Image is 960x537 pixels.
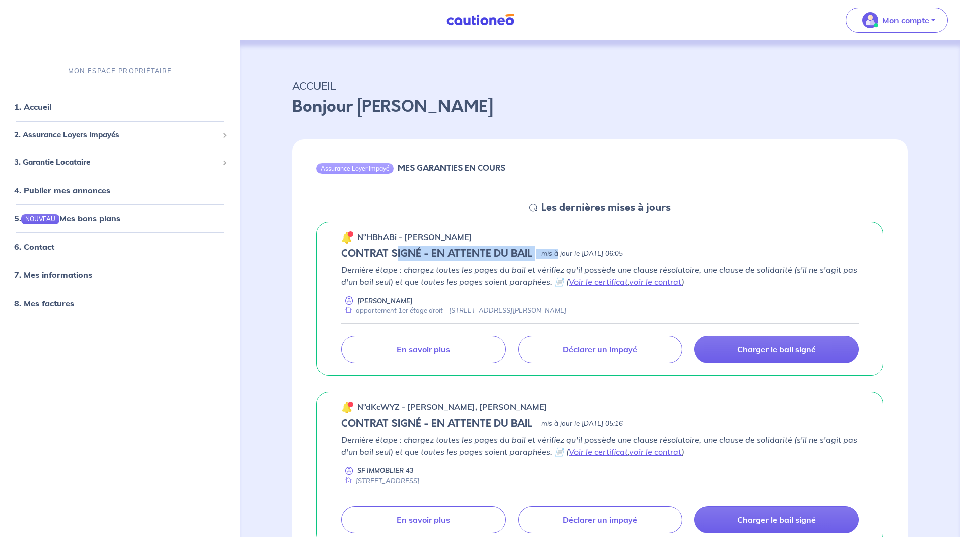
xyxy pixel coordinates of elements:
[292,95,908,119] p: Bonjour [PERSON_NAME]
[341,401,353,413] img: 🔔
[518,336,682,363] a: Déclarer un impayé
[14,298,74,308] a: 8. Mes factures
[357,231,472,243] p: n°HBhABi - [PERSON_NAME]
[292,77,908,95] p: ACCUEIL
[541,202,671,214] h5: Les dernières mises à jours
[882,14,929,26] p: Mon compte
[694,336,859,363] a: Charger le bail signé
[14,156,218,168] span: 3. Garantie Locataire
[14,102,51,112] a: 1. Accueil
[14,129,218,141] span: 2. Assurance Loyers Impayés
[629,277,682,287] a: voir le contrat
[862,12,878,28] img: illu_account_valid_menu.svg
[341,336,505,363] a: En savoir plus
[4,125,236,145] div: 2. Assurance Loyers Impayés
[357,296,413,306] p: [PERSON_NAME]
[536,249,623,259] p: - mis à jour le [DATE] 06:05
[563,344,637,354] p: Déclarer un impayé
[316,163,394,173] div: Assurance Loyer Impayé
[563,515,637,525] p: Déclarer un impayé
[846,8,948,33] button: illu_account_valid_menu.svgMon compte
[14,242,54,252] a: 6. Contact
[442,14,518,26] img: Cautioneo
[536,419,623,429] p: - mis à jour le [DATE] 05:16
[569,447,628,457] a: Voir le certificat
[341,306,566,315] div: appartement 1er étage droit - [STREET_ADDRESS][PERSON_NAME]
[357,401,547,413] p: n°dKcWYZ - [PERSON_NAME], [PERSON_NAME]
[341,506,505,533] a: En savoir plus
[14,213,120,223] a: 5.NOUVEAUMes bons plans
[4,152,236,172] div: 3. Garantie Locataire
[397,515,450,525] p: En savoir plus
[341,417,532,430] h5: CONTRAT SIGNÉ - EN ATTENTE DU BAIL
[737,344,816,354] p: Charger le bail signé
[341,248,859,260] div: state: CONTRACT-SIGNED, Context: NEW,MAYBE-CERTIFICATE,ALONE,LESSOR-DOCUMENTS
[14,270,92,280] a: 7. Mes informations
[4,265,236,285] div: 7. Mes informations
[4,208,236,228] div: 5.NOUVEAUMes bons plans
[737,515,816,525] p: Charger le bail signé
[341,476,419,486] div: [STREET_ADDRESS]
[4,97,236,117] div: 1. Accueil
[341,231,353,244] img: 🔔
[341,417,859,430] div: state: CONTRACT-SIGNED, Context: NEW,MAYBE-CERTIFICATE,RELATIONSHIP,LESSOR-DOCUMENTS
[14,185,110,195] a: 4. Publier mes annonces
[629,447,682,457] a: voir le contrat
[4,180,236,200] div: 4. Publier mes annonces
[694,506,859,533] a: Charger le bail signé
[518,506,682,533] a: Déclarer un impayé
[4,293,236,313] div: 8. Mes factures
[357,466,414,475] p: SF IMMOBLIER 43
[341,264,859,288] p: Dernière étape : chargez toutes les pages du bail et vérifiez qu'il possède une clause résolutoir...
[68,66,172,76] p: MON ESPACE PROPRIÉTAIRE
[341,434,859,458] p: Dernière étape : chargez toutes les pages du bail et vérifiez qu'il possède une clause résolutoir...
[397,344,450,354] p: En savoir plus
[398,163,505,173] h6: MES GARANTIES EN COURS
[4,236,236,257] div: 6. Contact
[569,277,628,287] a: Voir le certificat
[341,248,532,260] h5: CONTRAT SIGNÉ - EN ATTENTE DU BAIL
